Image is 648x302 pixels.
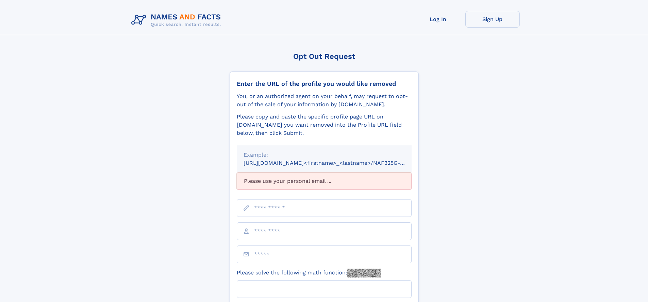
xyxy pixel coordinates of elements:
div: Example: [244,151,405,159]
a: Sign Up [465,11,520,28]
div: You, or an authorized agent on your behalf, may request to opt-out of the sale of your informatio... [237,92,412,109]
div: Please copy and paste the specific profile page URL on [DOMAIN_NAME] you want removed into the Pr... [237,113,412,137]
label: Please solve the following math function: [237,269,381,277]
div: Enter the URL of the profile you would like removed [237,80,412,88]
div: Opt Out Request [230,52,419,61]
small: [URL][DOMAIN_NAME]<firstname>_<lastname>/NAF325G-xxxxxxxx [244,160,425,166]
img: Logo Names and Facts [129,11,227,29]
a: Log In [411,11,465,28]
div: Please use your personal email ... [237,173,412,190]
